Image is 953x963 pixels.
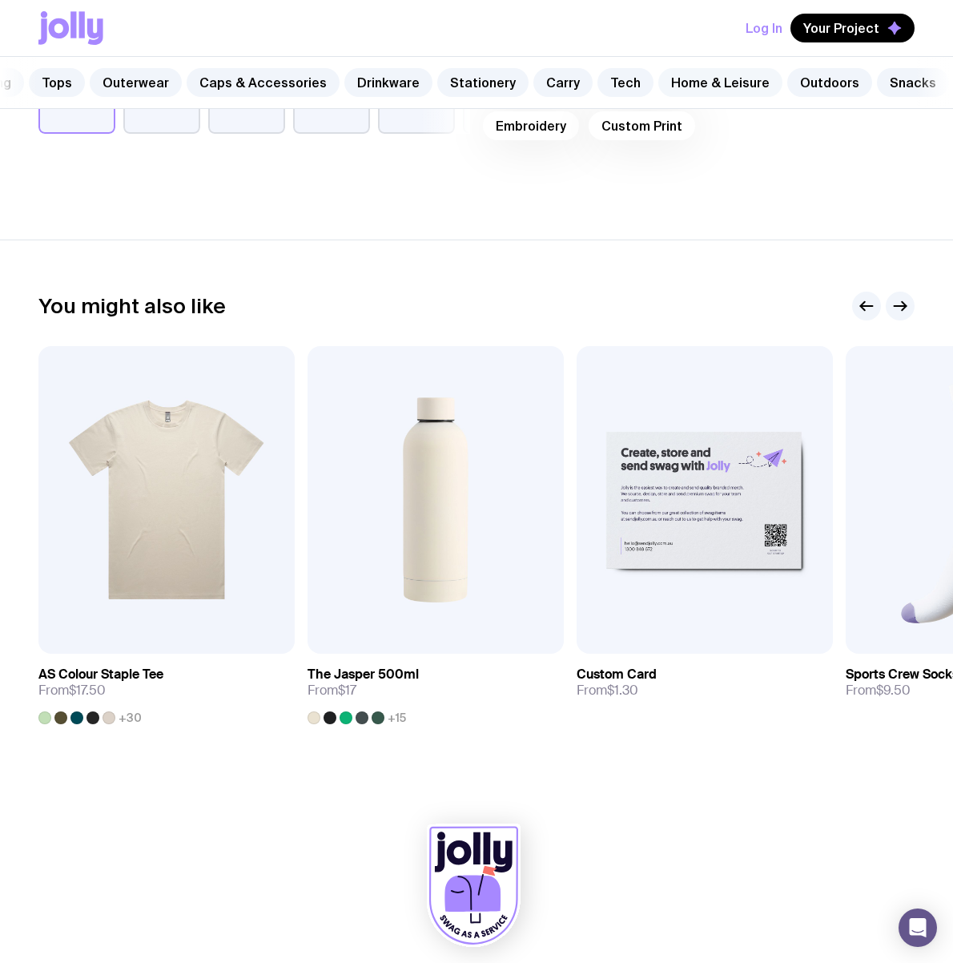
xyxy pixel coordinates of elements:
button: Your Project [790,14,915,42]
a: Tech [597,68,653,97]
a: The Jasper 500mlFrom$17+15 [308,654,564,724]
a: Drinkware [344,68,432,97]
h3: Custom Card [577,667,657,683]
h3: AS Colour Staple Tee [38,667,163,683]
span: $17.50 [69,682,106,699]
a: Outdoors [787,68,872,97]
span: From [38,683,106,699]
a: Snacks [877,68,949,97]
a: Caps & Accessories [187,68,340,97]
span: Your Project [803,20,879,36]
span: From [577,683,638,699]
span: $17 [338,682,356,699]
a: Stationery [437,68,529,97]
a: Tops [29,68,85,97]
a: Home & Leisure [658,68,782,97]
button: Log In [746,14,782,42]
a: AS Colour Staple TeeFrom$17.50+30 [38,654,295,724]
span: +15 [388,711,406,724]
h2: You might also like [38,294,226,318]
div: Open Intercom Messenger [899,909,937,947]
span: +30 [119,711,142,724]
a: Carry [533,68,593,97]
span: From [846,683,911,699]
span: From [308,683,356,699]
span: $1.30 [607,682,638,699]
a: Outerwear [90,68,182,97]
span: $9.50 [876,682,911,699]
a: Custom CardFrom$1.30 [577,654,833,711]
h3: The Jasper 500ml [308,667,419,683]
